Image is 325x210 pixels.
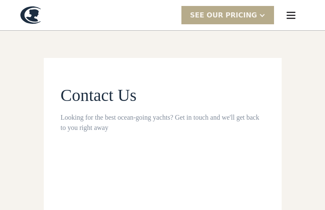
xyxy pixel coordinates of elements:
a: home [20,6,41,24]
div: SEE Our Pricing [181,6,274,24]
span: Contact Us [61,86,137,105]
div: menu [277,2,305,29]
div: Looking for the best ocean-going yachts? Get in touch and we'll get back to you right away [61,112,265,133]
div: SEE Our Pricing [190,10,257,20]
